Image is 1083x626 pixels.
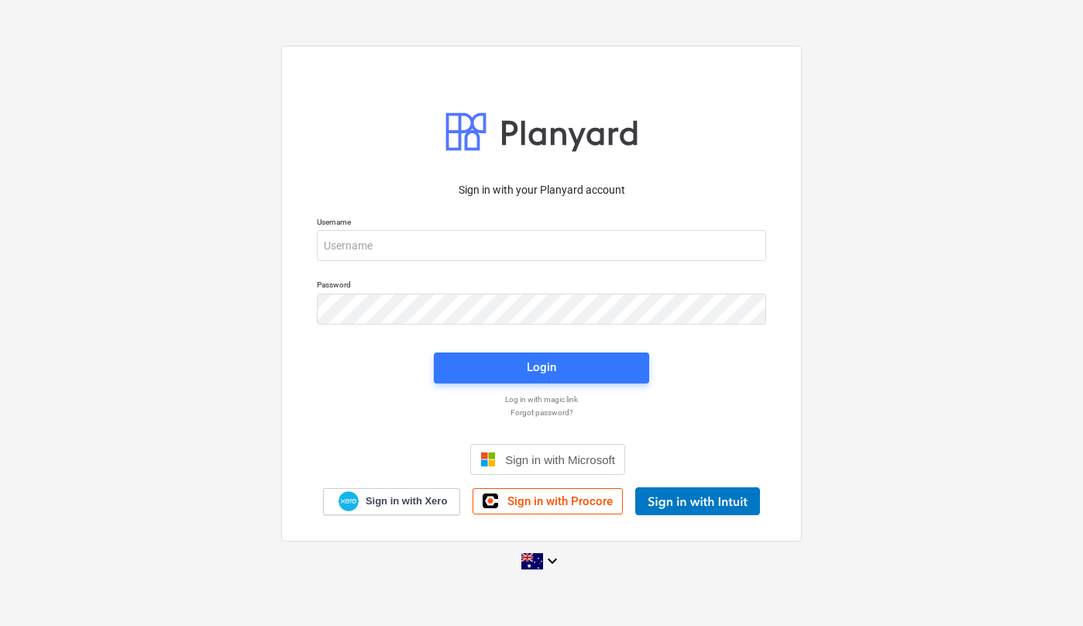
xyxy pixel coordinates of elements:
i: keyboard_arrow_down [543,552,562,570]
span: Sign in with Xero [366,494,447,508]
p: Sign in with your Planyard account [317,182,766,198]
p: Password [317,280,766,293]
a: Log in with magic link [309,394,774,404]
a: Forgot password? [309,408,774,418]
a: Sign in with Procore [473,488,623,514]
img: Microsoft logo [480,452,496,467]
p: Username [317,217,766,230]
button: Login [434,353,649,384]
span: Sign in with Procore [507,494,613,508]
span: Sign in with Microsoft [505,453,615,466]
input: Username [317,230,766,261]
img: Xero logo [339,491,359,512]
a: Sign in with Xero [323,488,461,515]
div: Login [527,357,556,377]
